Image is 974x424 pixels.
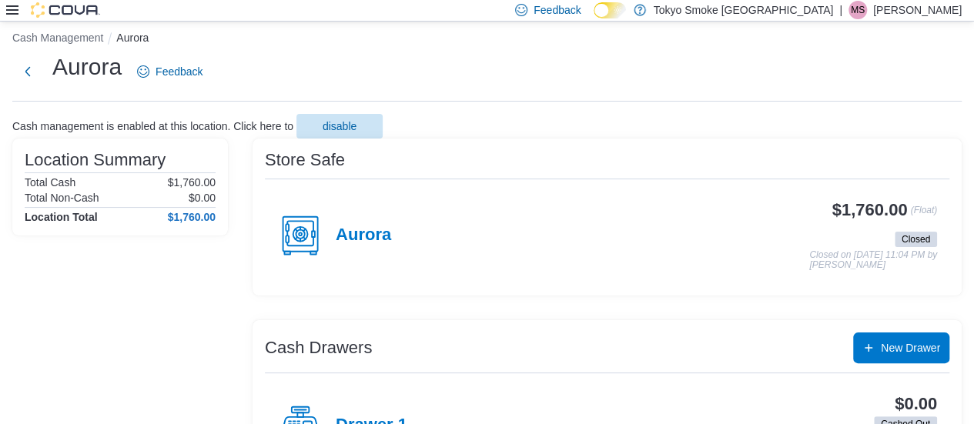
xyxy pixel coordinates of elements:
[189,192,216,204] p: $0.00
[265,151,345,169] h3: Store Safe
[809,250,937,271] p: Closed on [DATE] 11:04 PM by [PERSON_NAME]
[534,2,581,18] span: Feedback
[594,2,626,18] input: Dark Mode
[52,52,122,82] h1: Aurora
[848,1,867,19] div: Michele Singh
[895,232,937,247] span: Closed
[25,211,98,223] h4: Location Total
[168,211,216,223] h4: $1,760.00
[168,176,216,189] p: $1,760.00
[131,56,209,87] a: Feedback
[910,201,937,229] p: (Float)
[12,32,103,44] button: Cash Management
[853,332,949,363] button: New Drawer
[265,339,372,357] h3: Cash Drawers
[25,192,99,204] h6: Total Non-Cash
[881,340,940,356] span: New Drawer
[156,64,202,79] span: Feedback
[12,120,293,132] p: Cash management is enabled at this location. Click here to
[873,1,962,19] p: [PERSON_NAME]
[323,119,356,134] span: disable
[25,151,166,169] h3: Location Summary
[296,114,383,139] button: disable
[12,30,962,48] nav: An example of EuiBreadcrumbs
[25,176,75,189] h6: Total Cash
[851,1,865,19] span: MS
[839,1,842,19] p: |
[832,201,908,219] h3: $1,760.00
[31,2,100,18] img: Cova
[336,225,391,245] h4: Aurora
[902,232,930,246] span: Closed
[12,56,43,87] button: Next
[654,1,834,19] p: Tokyo Smoke [GEOGRAPHIC_DATA]
[116,32,149,44] button: Aurora
[895,395,937,413] h3: $0.00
